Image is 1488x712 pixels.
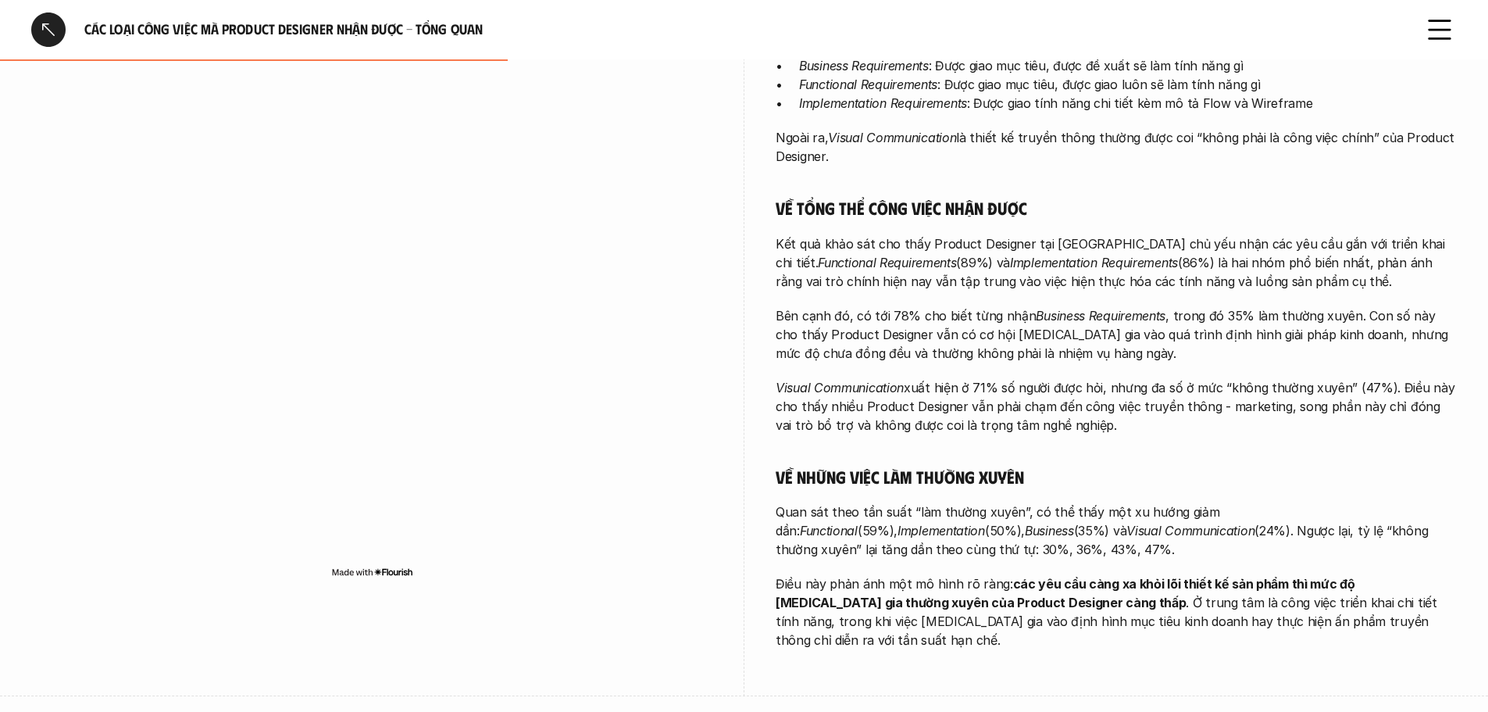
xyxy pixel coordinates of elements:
p: Kết quả khảo sát cho thấy Product Designer tại [GEOGRAPHIC_DATA] chủ yếu nhận các yêu cầu gắn với... [776,234,1457,291]
em: Visual Communication [776,380,904,395]
p: : Được giao tính năng chi tiết kèm mô tả Flow và Wireframe [799,94,1457,113]
em: Business Requirements [1036,308,1165,324]
em: Implementation [897,523,985,538]
em: Implementation Requirements [799,95,967,111]
h5: Về tổng thể công việc nhận được [776,197,1457,219]
iframe: Interactive or visual content [31,94,712,563]
em: Business Requirements [799,58,929,73]
p: Quan sát theo tần suất “làm thường xuyên”, có thể thấy một xu hướng giảm dần: (59%), (50%), (35%)... [776,503,1457,559]
p: Bên cạnh đó, có tới 78% cho biết từng nhận , trong đó 35% làm thường xuyên. Con số này cho thấy P... [776,306,1457,363]
p: : Được giao mục tiêu, được đề xuất sẽ làm tính năng gì [799,56,1457,75]
em: Business [1025,523,1074,538]
em: Functional Requirements [818,255,956,270]
p: xuất hiện ở 71% số người được hỏi, nhưng đa số ở mức “không thường xuyên” (47%). Điều này cho thấ... [776,378,1457,435]
img: Made with Flourish [331,566,413,578]
p: : Được giao mục tiêu, được giao luôn sẽ làm tính năng gì [799,75,1457,94]
p: Ngoài ra, là thiết kế truyền thông thường được coi “không phải là công việc chính” của Product De... [776,128,1457,166]
em: Visual Communication [828,130,956,145]
em: Functional [800,523,858,538]
h5: Về những việc làm thường xuyên [776,466,1457,488]
strong: các yêu cầu càng xa khỏi lõi thiết kế sản phẩm thì mức độ [MEDICAL_DATA] gia thường xuyên của Pro... [776,576,1358,610]
em: Implementation Requirements [1010,255,1178,270]
h6: Các loại công việc mà Product Designer nhận được - Tổng quan [84,20,1404,38]
em: Visual Communication [1126,523,1254,538]
p: Điều này phản ánh một mô hình rõ ràng: . Ở trung tâm là công việc triển khai chi tiết tính năng, ... [776,574,1457,649]
em: Functional Requirements [799,77,937,92]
